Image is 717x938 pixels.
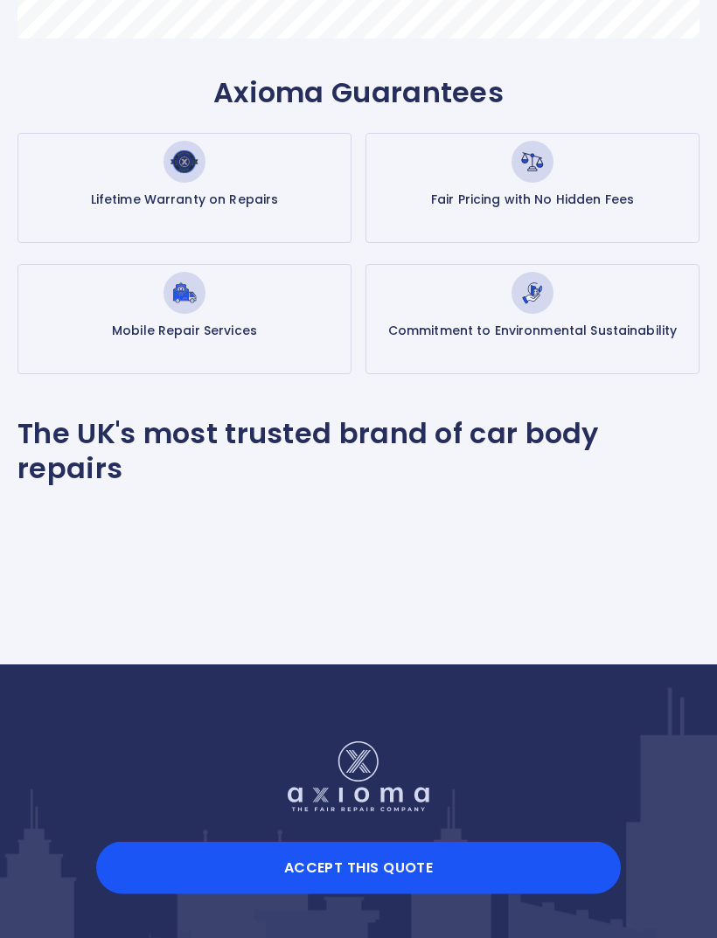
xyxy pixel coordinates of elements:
p: Lifetime Warranty on Repairs [91,191,279,210]
img: Fair Pricing with No Hidden Fees [512,142,553,184]
img: Mobile Repair Services [164,273,205,315]
p: Axioma Guarantees [17,74,700,113]
p: Mobile Repair Services [112,322,257,341]
p: Fair Pricing with No Hidden Fees [431,191,634,210]
img: Lifetime Warranty on Repairs [164,142,205,184]
img: Logo [288,742,429,812]
button: Accept this Quote [96,842,621,894]
p: The UK's most trusted brand of car body repairs [17,417,700,487]
p: Commitment to Environmental Sustainability [388,322,678,341]
img: Commitment to Environmental Sustainability [512,273,553,315]
iframe: Customer reviews powered by Trustpilot [17,515,700,637]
